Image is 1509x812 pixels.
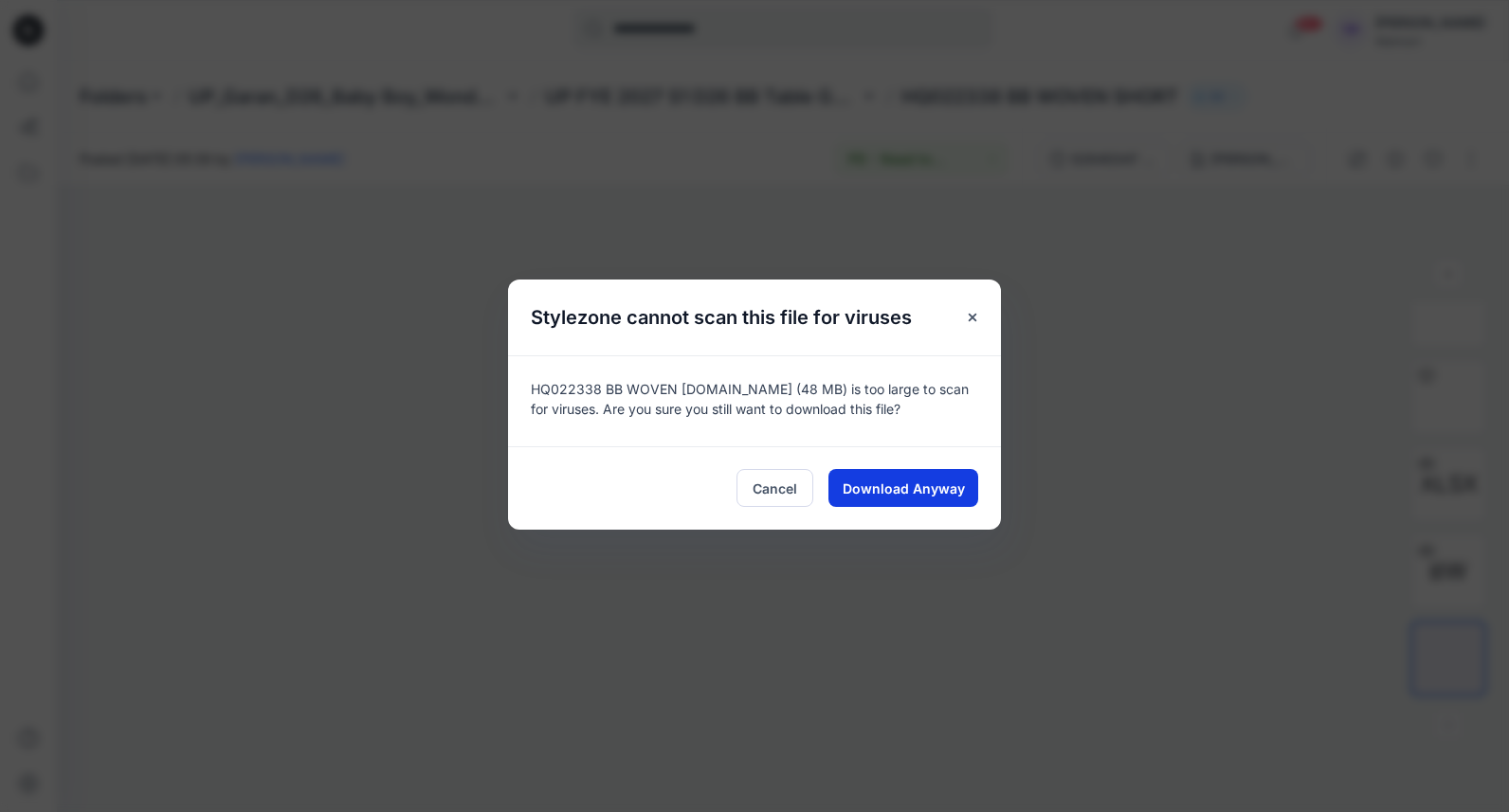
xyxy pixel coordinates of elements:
h5: Stylezone cannot scan this file for viruses [508,280,935,355]
div: HQ022338 BB WOVEN [DOMAIN_NAME] (48 MB) is too large to scan for viruses. Are you sure you still ... [508,355,1001,446]
button: Close [955,300,990,334]
button: Download Anyway [828,469,978,507]
span: Download Anyway [843,478,965,498]
button: Cancel [736,469,813,507]
span: Cancel [753,478,797,498]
